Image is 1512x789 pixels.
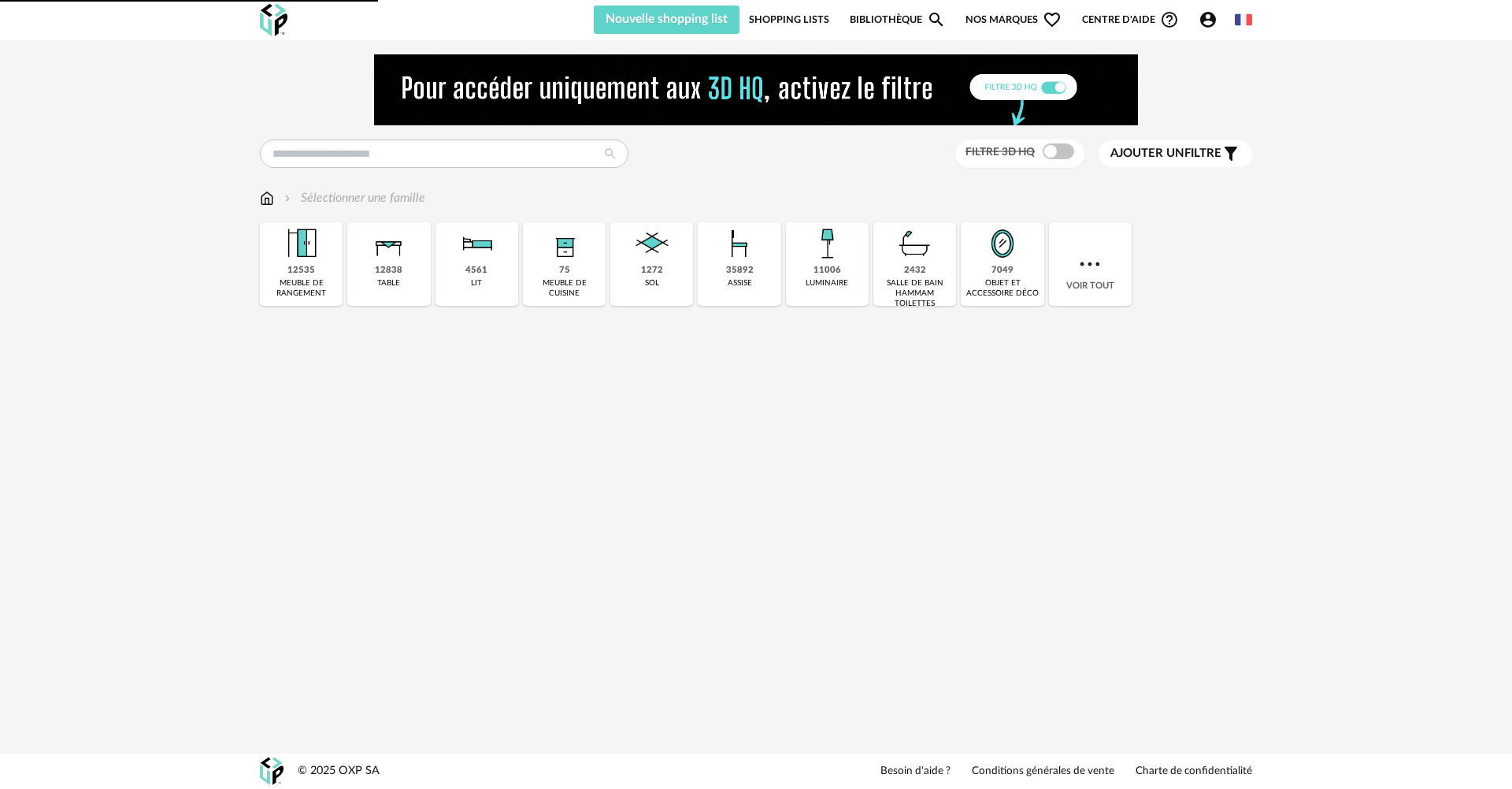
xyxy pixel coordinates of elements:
img: Salle%20de%20bain.png [894,222,936,265]
div: lit [471,278,482,288]
div: 2432 [904,265,926,277]
div: 35892 [726,265,754,277]
img: Luminaire.png [806,222,848,265]
span: Help Circle Outline icon [1160,10,1179,29]
button: Nouvelle shopping list [594,6,739,34]
div: objet et accessoire déco [965,278,1039,299]
img: Table.png [368,222,410,265]
span: Nouvelle shopping list [606,13,728,25]
span: Account Circle icon [1199,10,1217,29]
span: Magnify icon [927,10,946,29]
div: luminaire [806,278,848,288]
a: Charte de confidentialité [1136,765,1252,779]
div: meuble de cuisine [528,278,601,299]
div: table [377,278,400,288]
a: BibliothèqueMagnify icon [850,6,946,34]
span: Nos marques [965,6,1062,34]
img: fr [1235,11,1252,28]
span: Centre d'aideHelp Circle Outline icon [1082,10,1179,29]
div: Sélectionner une famille [281,189,425,207]
span: Ajouter un [1110,147,1184,159]
button: Ajouter unfiltre Filter icon [1099,140,1252,167]
div: assise [728,278,752,288]
div: sol [645,278,659,288]
img: more.7b13dc1.svg [1076,250,1104,278]
div: 12535 [287,265,315,277]
img: svg+xml;base64,PHN2ZyB3aWR0aD0iMTYiIGhlaWdodD0iMTciIHZpZXdCb3g9IjAgMCAxNiAxNyIgZmlsbD0ibm9uZSIgeG... [260,189,274,207]
span: Heart Outline icon [1043,10,1062,29]
a: Conditions générales de vente [972,765,1114,779]
img: Assise.png [718,222,761,265]
div: Voir tout [1049,222,1132,306]
span: Account Circle icon [1199,10,1225,29]
div: meuble de rangement [265,278,338,299]
img: Meuble%20de%20rangement.png [280,222,323,265]
div: 11006 [813,265,841,277]
img: Sol.png [631,222,673,265]
img: OXP [260,757,283,785]
img: Miroir.png [981,222,1024,265]
div: 1272 [641,265,663,277]
img: OXP [260,4,287,36]
div: 4561 [465,265,487,277]
div: 7049 [991,265,1014,277]
div: 12838 [375,265,402,277]
a: Shopping Lists [749,6,829,34]
div: salle de bain hammam toilettes [878,278,951,309]
div: 75 [559,265,570,277]
img: NEW%20NEW%20HQ%20NEW_V1.gif [374,54,1138,125]
a: Besoin d'aide ? [880,765,951,779]
div: © 2025 OXP SA [298,764,380,779]
img: svg+xml;base64,PHN2ZyB3aWR0aD0iMTYiIGhlaWdodD0iMTYiIHZpZXdCb3g9IjAgMCAxNiAxNiIgZmlsbD0ibm9uZSIgeG... [281,189,294,207]
span: filtre [1110,146,1221,162]
img: Rangement.png [543,222,586,265]
img: Literie.png [455,222,498,265]
span: Filter icon [1221,144,1240,163]
span: Filtre 3D HQ [965,147,1035,158]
